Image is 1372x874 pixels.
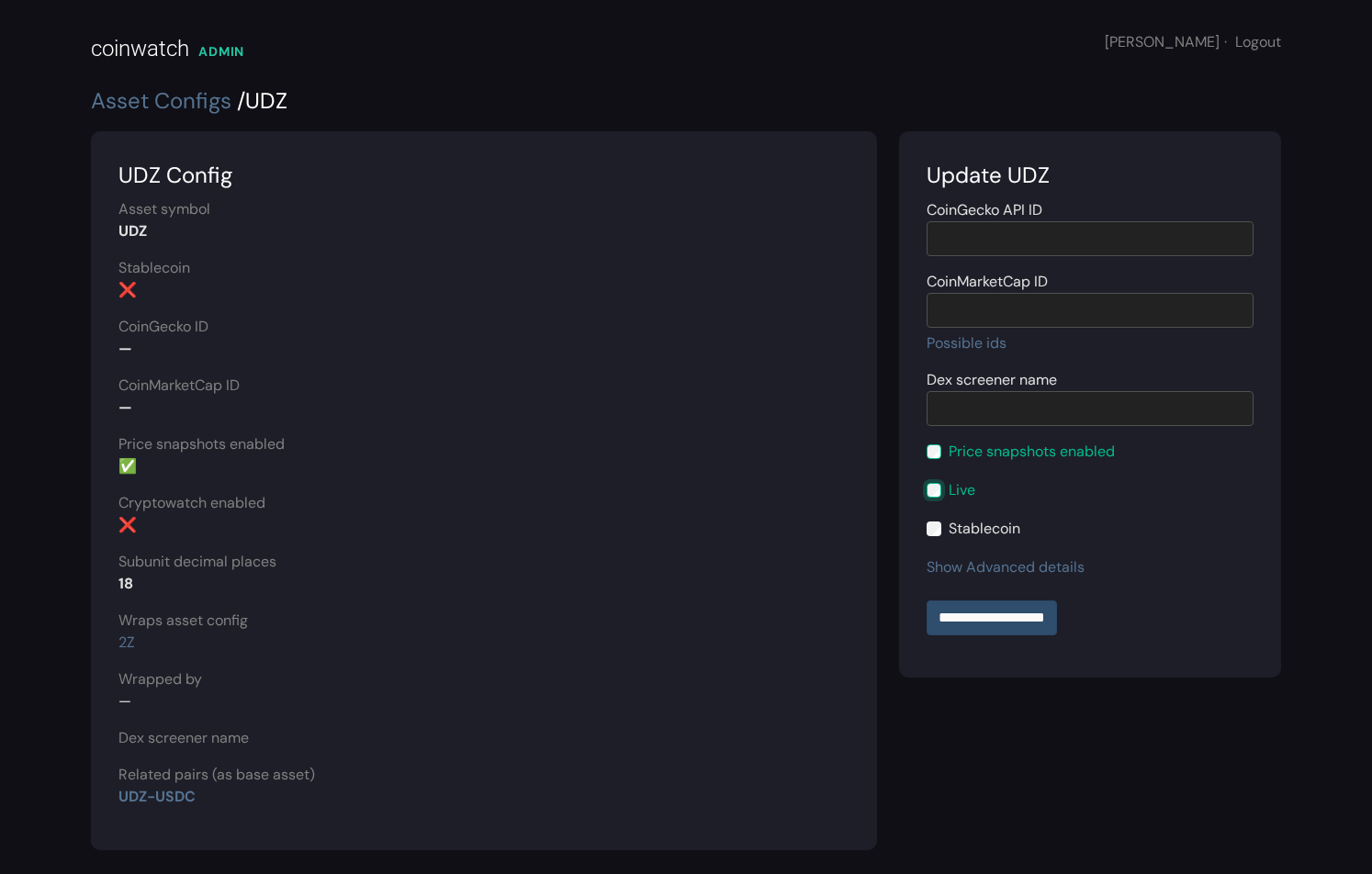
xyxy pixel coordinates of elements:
strong: — [118,398,132,417]
label: Related pairs (as base asset) [118,764,315,786]
div: UDZ Config [118,159,849,192]
a: Asset Configs [91,86,231,115]
strong: ❌ [118,280,137,299]
label: CoinMarketCap ID [118,375,240,397]
label: Wraps asset config [118,610,248,632]
label: Stablecoin [118,257,190,279]
a: UDZ-USDC [118,787,196,806]
span: / [237,86,245,115]
label: CoinGecko API ID [927,199,1042,221]
strong: ❌ [118,515,137,534]
strong: 18 [118,574,133,593]
div: UDZ [91,84,1281,118]
label: Asset symbol [118,198,210,220]
label: Dex screener name [927,369,1057,391]
div: ADMIN [198,42,244,62]
div: [PERSON_NAME] [1105,31,1281,53]
span: · [1224,32,1227,51]
a: Logout [1235,32,1281,51]
strong: UDZ [118,221,147,241]
a: Possible ids [927,333,1007,353]
label: CoinGecko ID [118,316,208,338]
div: coinwatch [91,32,189,65]
label: Subunit decimal places [118,551,276,573]
a: 2Z [118,633,135,652]
label: Live [949,479,975,501]
label: Wrapped by [118,668,202,690]
div: Update UDZ [927,159,1254,192]
strong: ✅ [118,456,137,476]
label: CoinMarketCap ID [927,271,1048,293]
label: Cryptowatch enabled [118,492,265,514]
label: Price snapshots enabled [118,433,285,455]
label: Stablecoin [949,518,1020,540]
strong: — [118,339,132,358]
label: Dex screener name [118,727,249,749]
a: Show Advanced details [927,557,1085,577]
span: — [118,691,131,711]
label: Price snapshots enabled [949,441,1115,463]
